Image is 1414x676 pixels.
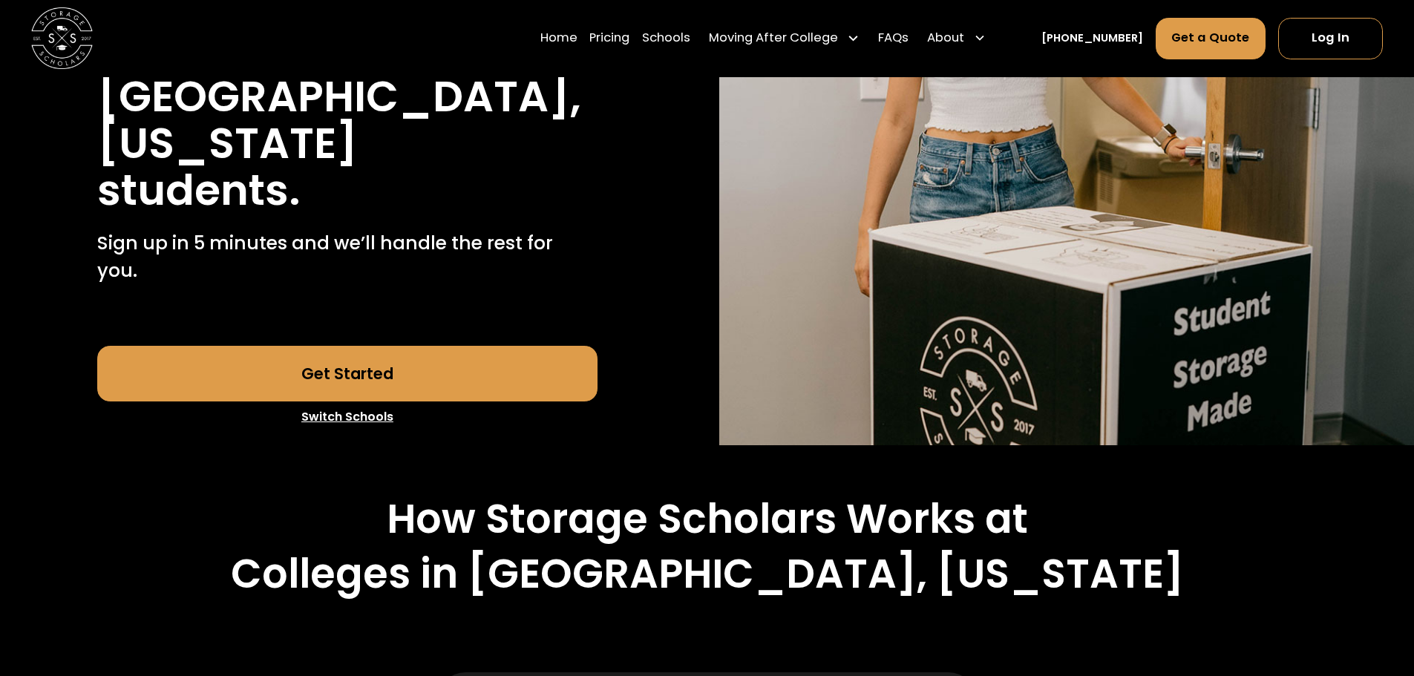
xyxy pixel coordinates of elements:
div: About [927,30,964,48]
p: Sign up in 5 minutes and we’ll handle the rest for you. [97,229,598,285]
div: Moving After College [709,30,838,48]
a: FAQs [878,17,909,60]
h2: Colleges in [GEOGRAPHIC_DATA], [US_STATE] [231,550,1184,598]
div: About [921,17,992,60]
a: Schools [642,17,690,60]
a: Log In [1278,18,1383,59]
a: Get Started [97,346,598,401]
a: Get a Quote [1156,18,1266,59]
a: Switch Schools [97,401,598,433]
a: [PHONE_NUMBER] [1041,30,1143,47]
h1: students. [97,167,301,214]
a: Pricing [589,17,629,60]
img: Storage Scholars main logo [31,7,93,69]
h2: How Storage Scholars Works at [387,495,1028,543]
h1: Colleges in [GEOGRAPHIC_DATA], [US_STATE] [97,27,598,167]
a: Home [540,17,577,60]
div: Moving After College [703,17,866,60]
